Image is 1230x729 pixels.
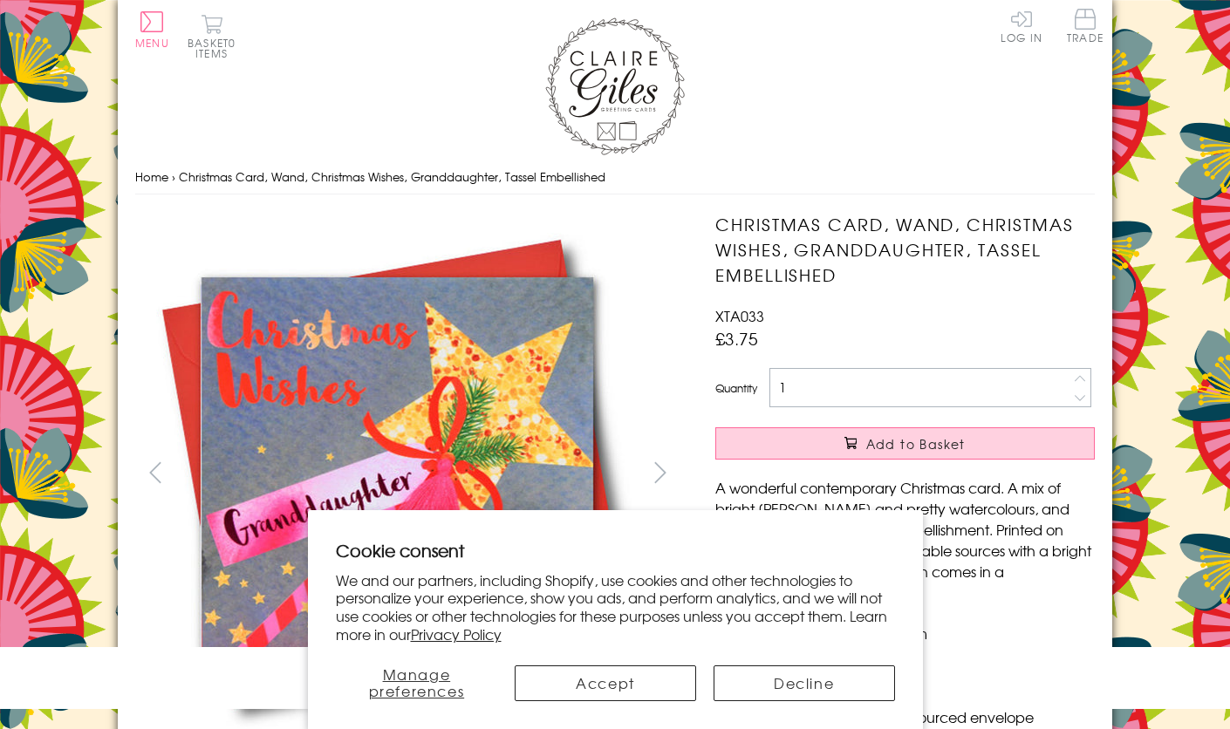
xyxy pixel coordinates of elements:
[515,665,696,701] button: Accept
[135,168,168,185] a: Home
[336,571,895,644] p: We and our partners, including Shopify, use cookies and other technologies to personalize your ex...
[369,664,465,701] span: Manage preferences
[641,453,680,492] button: next
[411,623,502,644] a: Privacy Policy
[188,14,236,58] button: Basket0 items
[336,538,895,562] h2: Cookie consent
[135,11,169,48] button: Menu
[545,17,685,155] img: Claire Giles Greetings Cards
[715,477,1095,603] p: A wonderful contemporary Christmas card. A mix of bright [PERSON_NAME] and pretty watercolours, a...
[715,305,764,326] span: XTA033
[195,35,236,61] span: 0 items
[715,380,757,396] label: Quantity
[135,35,169,51] span: Menu
[714,665,895,701] button: Decline
[135,453,174,492] button: prev
[715,427,1095,460] button: Add to Basket
[179,168,605,185] span: Christmas Card, Wand, Christmas Wishes, Granddaughter, Tassel Embellished
[135,160,1095,195] nav: breadcrumbs
[172,168,175,185] span: ›
[1067,9,1104,46] a: Trade
[1001,9,1042,43] a: Log In
[1067,9,1104,43] span: Trade
[335,665,497,701] button: Manage preferences
[715,326,758,351] span: £3.75
[866,435,966,453] span: Add to Basket
[715,212,1095,287] h1: Christmas Card, Wand, Christmas Wishes, Granddaughter, Tassel Embellished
